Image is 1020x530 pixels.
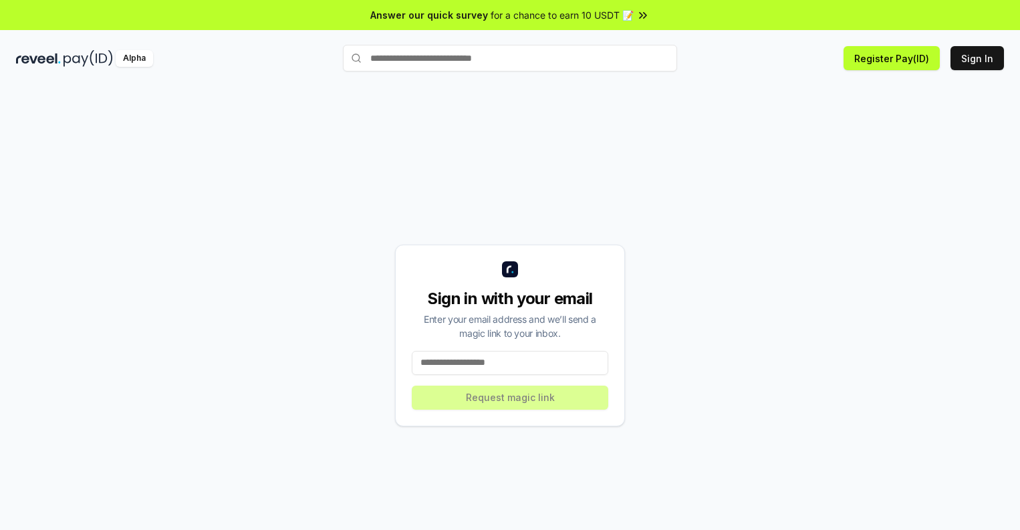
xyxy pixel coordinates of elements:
img: reveel_dark [16,50,61,67]
button: Register Pay(ID) [844,46,940,70]
span: for a chance to earn 10 USDT 📝 [491,8,634,22]
div: Enter your email address and we’ll send a magic link to your inbox. [412,312,608,340]
div: Alpha [116,50,153,67]
button: Sign In [950,46,1004,70]
img: pay_id [63,50,113,67]
div: Sign in with your email [412,288,608,309]
span: Answer our quick survey [370,8,488,22]
img: logo_small [502,261,518,277]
